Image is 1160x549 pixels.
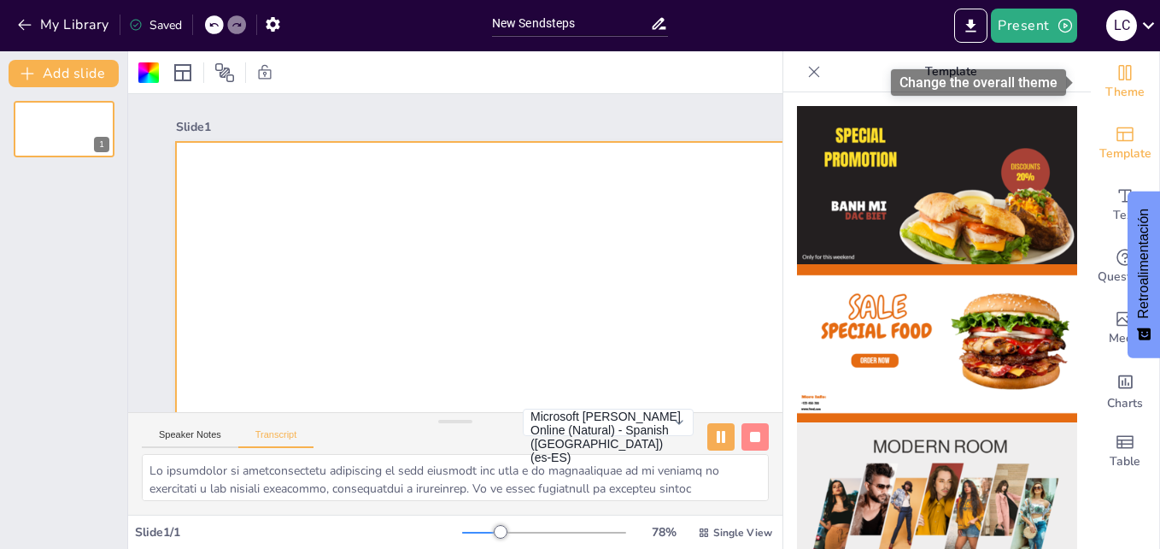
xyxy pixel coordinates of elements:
[707,423,735,451] button: Pause
[1098,268,1153,286] span: Questions
[142,454,769,501] textarea: Lo ipsumdolor si ametconsectetu adipiscing el sedd eiusmodt inc utla e do magnaaliquae ad mi veni...
[899,74,1057,91] font: Change the overall theme
[1109,329,1142,348] span: Media
[1113,206,1137,225] span: Text
[1136,209,1151,319] span: Retroalimentación
[142,429,238,448] button: Speaker Notes
[14,101,114,157] div: 1
[797,264,1077,422] img: thumb-2.png
[1091,174,1159,236] div: Add text boxes
[492,11,650,36] input: Insert title
[828,51,1074,92] p: Template
[94,137,109,152] div: 1
[129,17,182,33] div: Saved
[1099,145,1151,163] span: Template
[169,59,196,86] div: Layout
[1091,298,1159,359] div: Add images, graphics, shapes or video
[1128,192,1160,358] button: Comentarios - Mostrar encuesta
[643,524,684,540] div: 78 %
[1091,113,1159,174] div: Add ready made slides
[741,423,769,451] button: Stop
[954,9,987,43] button: Export to PowerPoint
[991,9,1076,43] button: Present
[135,524,462,540] div: Slide 1 / 1
[1110,452,1140,471] span: Table
[713,526,772,540] span: Single View
[523,409,694,436] button: Microsoft [PERSON_NAME] Online (Natural) - Spanish ([GEOGRAPHIC_DATA]) (es-ES)
[1106,10,1137,41] div: L C
[797,106,1077,264] img: thumb-1.png
[1091,51,1159,113] div: Change the overall theme
[1107,394,1143,413] span: Charts
[1091,359,1159,421] div: Add charts and graphs
[214,62,235,83] span: Position
[9,60,119,87] button: Add slide
[13,11,116,38] button: My Library
[1105,83,1145,102] span: Theme
[1091,236,1159,298] div: Get real-time input from your audience
[1106,9,1137,43] button: L C
[1091,421,1159,482] div: Add a table
[238,429,314,448] button: Transcript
